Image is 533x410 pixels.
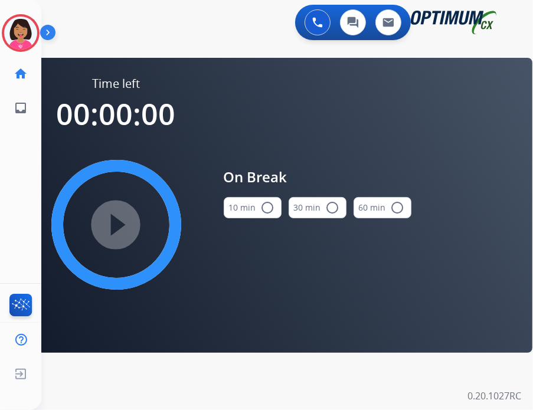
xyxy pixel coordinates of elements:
p: 0.20.1027RC [467,389,521,403]
mat-icon: radio_button_unchecked [391,201,405,215]
mat-icon: radio_button_unchecked [261,201,275,215]
button: 60 min [354,197,411,218]
mat-icon: inbox [14,101,28,115]
span: Time left [92,76,140,92]
button: 10 min [224,197,282,218]
mat-icon: home [14,67,28,81]
span: On Break [224,166,411,188]
button: 30 min [289,197,346,218]
mat-icon: radio_button_unchecked [326,201,340,215]
span: 00:00:00 [57,94,176,134]
img: avatar [4,17,37,50]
